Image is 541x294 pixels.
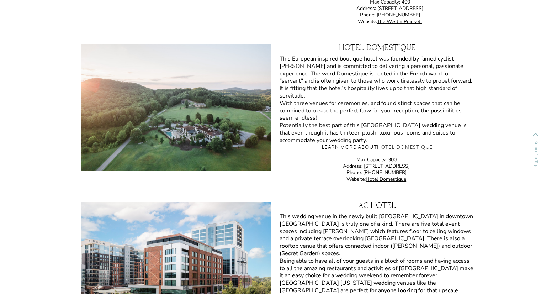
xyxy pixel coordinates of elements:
a: Hotel Domestique [366,176,406,183]
a: Hotel Domestique [377,144,433,150]
p: Return To Top [532,138,539,169]
a: The Westin Poinsett [377,18,422,25]
h3: Learn more about [319,143,436,150]
p: Max Capacity: 300 Address: [STREET_ADDRESS] Phone: [PHONE_NUMBER] Website: [290,157,463,185]
h3: Hotel Domestique [271,44,484,56]
p: This European inspired boutique hotel was founded by famed cyclist [PERSON_NAME] and is committed... [280,55,473,137]
h3: AC Hotel [271,202,484,214]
